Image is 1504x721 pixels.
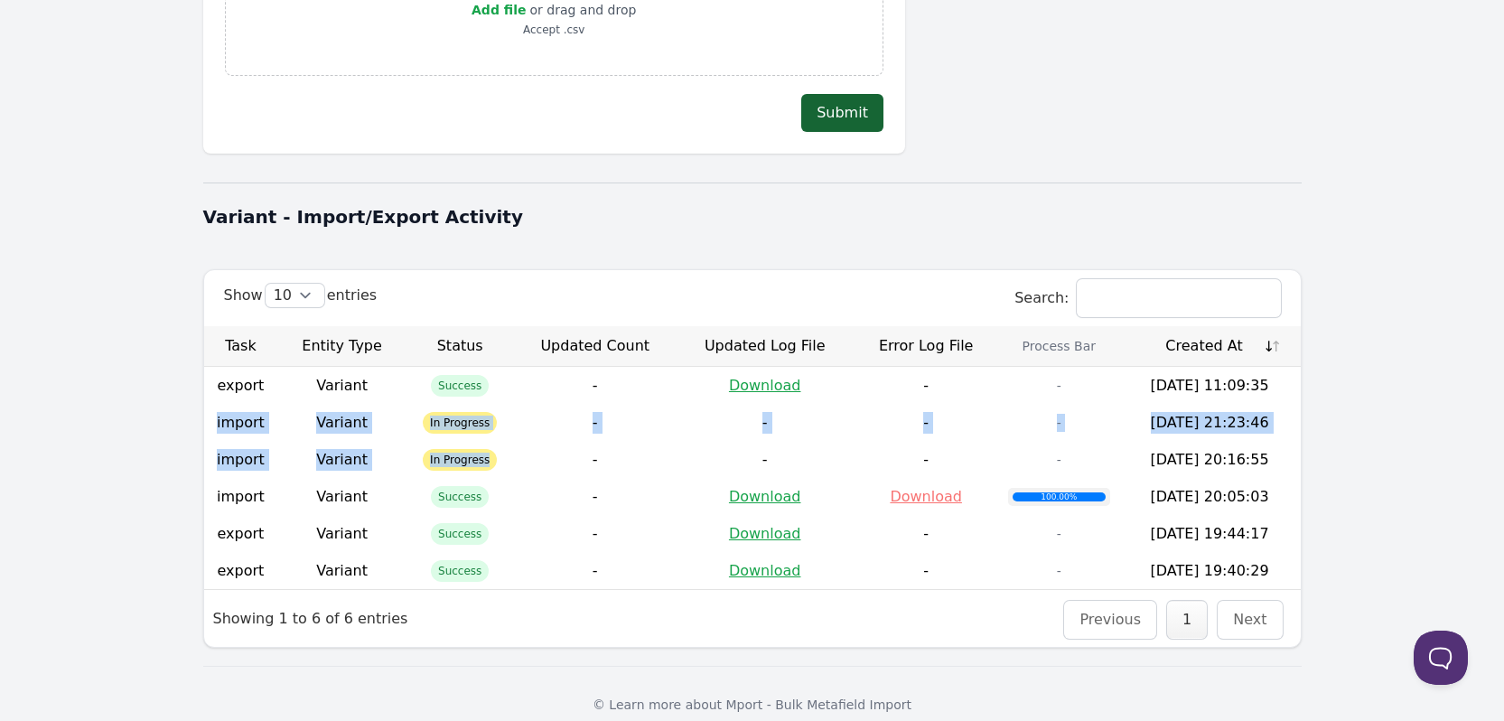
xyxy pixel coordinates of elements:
span: - [593,414,598,431]
td: Variant [277,367,406,404]
a: Download [729,525,801,542]
td: export [204,515,278,552]
span: - [923,525,929,542]
td: Variant [277,404,406,441]
td: import [204,478,278,515]
label: Search: [1014,289,1280,306]
span: Success [431,523,489,545]
td: Variant [277,515,406,552]
span: In Progress [423,412,497,434]
td: - [999,552,1119,589]
span: In Progress [423,449,497,471]
td: [DATE] 19:44:17 [1119,515,1301,552]
td: import [204,441,278,478]
a: Next [1233,611,1266,628]
a: Download [729,488,801,505]
td: Variant [277,441,406,478]
span: - [762,414,768,431]
td: Variant [277,478,406,515]
iframe: Toggle Customer Support [1414,631,1468,685]
th: Created At: activate to sort column ascending [1119,326,1301,367]
span: - [923,451,929,468]
span: Success [431,375,489,397]
span: - [593,377,598,394]
label: Show entries [224,286,378,304]
td: [DATE] 21:23:46 [1119,404,1301,441]
div: 100.00% [1013,492,1106,501]
span: - [593,562,598,579]
input: Search: [1077,279,1281,317]
a: Download [729,377,801,394]
td: - [999,404,1119,441]
td: - [999,515,1119,552]
a: Previous [1079,611,1141,628]
td: - [999,441,1119,478]
p: Accept .csv [472,21,636,39]
span: Success [431,560,489,582]
td: import [204,404,278,441]
td: Variant [277,552,406,589]
td: [DATE] 20:05:03 [1119,478,1301,515]
a: Download [729,562,801,579]
span: Add file [472,3,526,17]
a: Mport - Bulk Metafield Import [726,698,912,712]
td: [DATE] 11:09:35 [1119,367,1301,404]
a: Download [890,488,962,505]
div: Showing 1 to 6 of 6 entries [204,595,417,641]
span: - [923,377,929,394]
span: © Learn more about [593,698,722,712]
select: Showentries [266,284,324,307]
span: - [762,451,768,468]
span: - [593,451,598,468]
span: - [593,525,598,542]
td: export [204,367,278,404]
td: [DATE] 20:16:55 [1119,441,1301,478]
a: 1 [1182,611,1191,628]
button: Submit [801,94,883,132]
span: - [593,488,598,505]
h1: Variant - Import/Export Activity [203,204,1302,229]
span: - [923,562,929,579]
td: - [999,367,1119,404]
span: Success [431,486,489,508]
span: - [923,414,929,431]
td: export [204,552,278,589]
td: [DATE] 19:40:29 [1119,552,1301,589]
